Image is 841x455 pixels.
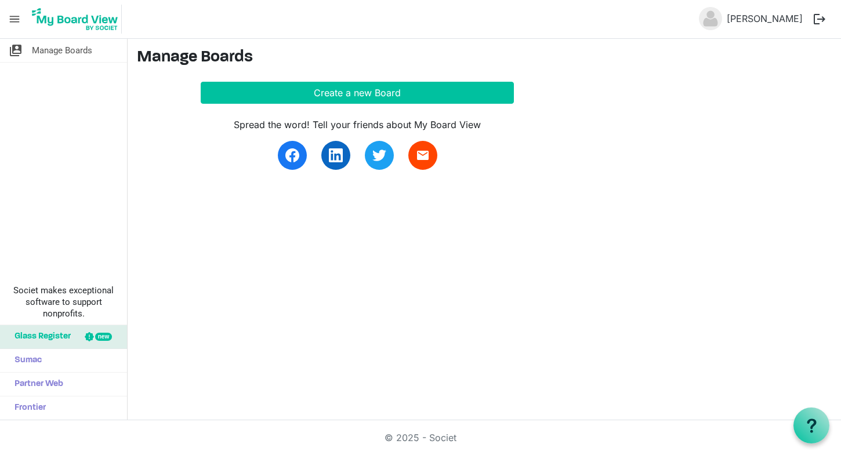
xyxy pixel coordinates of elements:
[9,39,23,62] span: switch_account
[28,5,122,34] img: My Board View Logo
[28,5,126,34] a: My Board View Logo
[416,148,430,162] span: email
[285,148,299,162] img: facebook.svg
[385,432,456,443] a: © 2025 - Societ
[201,118,514,132] div: Spread the word! Tell your friends about My Board View
[32,39,92,62] span: Manage Boards
[9,349,42,372] span: Sumac
[807,7,832,31] button: logout
[722,7,807,30] a: [PERSON_NAME]
[201,82,514,104] button: Create a new Board
[9,325,71,348] span: Glass Register
[329,148,343,162] img: linkedin.svg
[408,141,437,170] a: email
[137,48,832,68] h3: Manage Boards
[9,396,46,420] span: Frontier
[372,148,386,162] img: twitter.svg
[9,373,63,396] span: Partner Web
[5,285,122,319] span: Societ makes exceptional software to support nonprofits.
[3,8,26,30] span: menu
[699,7,722,30] img: no-profile-picture.svg
[95,333,112,341] div: new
